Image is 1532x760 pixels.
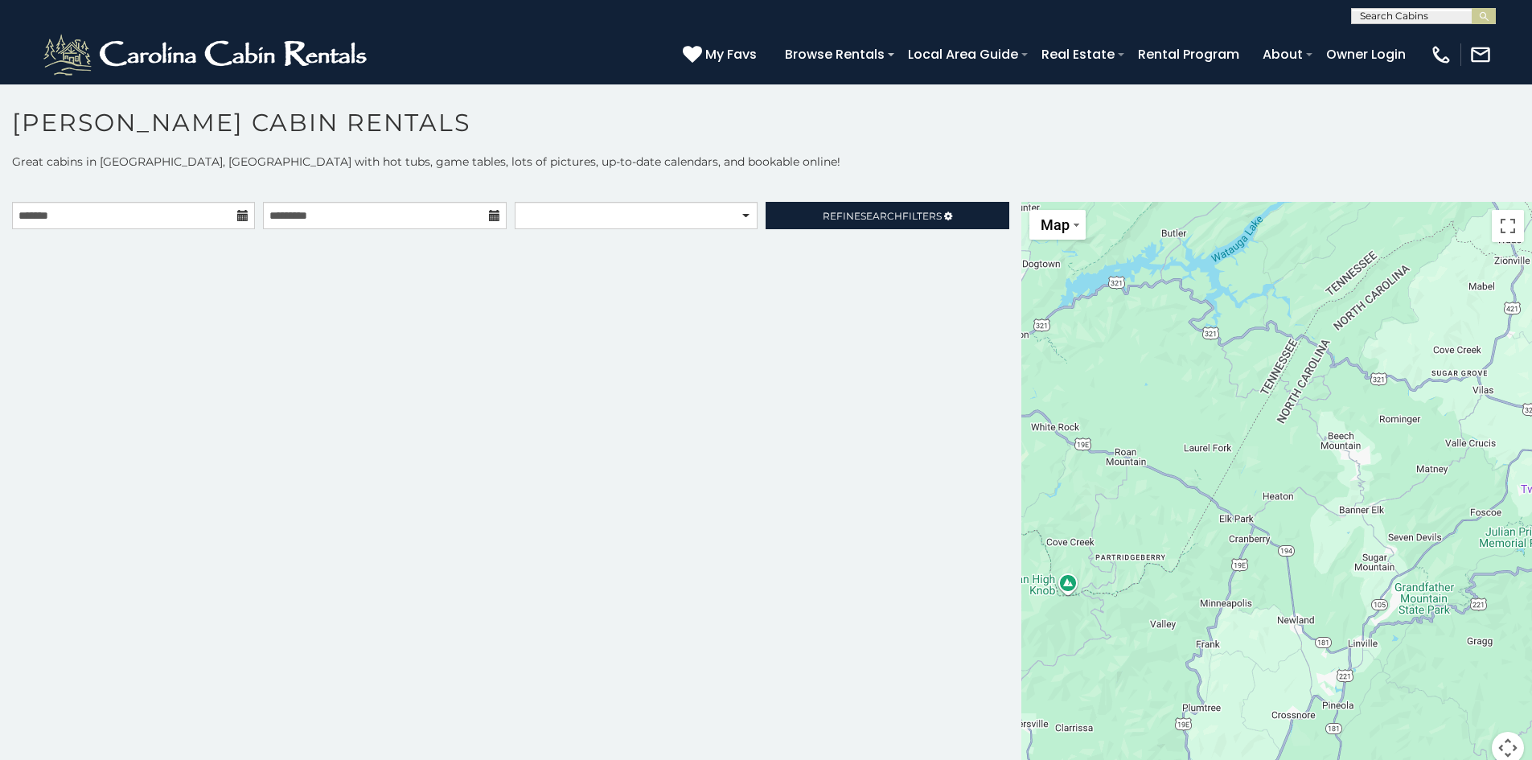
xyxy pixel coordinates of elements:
a: Real Estate [1033,40,1123,68]
span: Refine Filters [823,210,942,222]
a: Rental Program [1130,40,1247,68]
span: Map [1041,216,1070,233]
a: Owner Login [1318,40,1414,68]
a: About [1255,40,1311,68]
button: Change map style [1029,210,1086,240]
img: phone-regular-white.png [1430,43,1452,66]
button: Toggle fullscreen view [1492,210,1524,242]
span: Search [860,210,902,222]
a: Browse Rentals [777,40,893,68]
img: White-1-2.png [40,31,374,79]
a: RefineSearchFilters [766,202,1008,229]
a: Local Area Guide [900,40,1026,68]
a: My Favs [683,44,761,65]
span: My Favs [705,44,757,64]
img: mail-regular-white.png [1469,43,1492,66]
